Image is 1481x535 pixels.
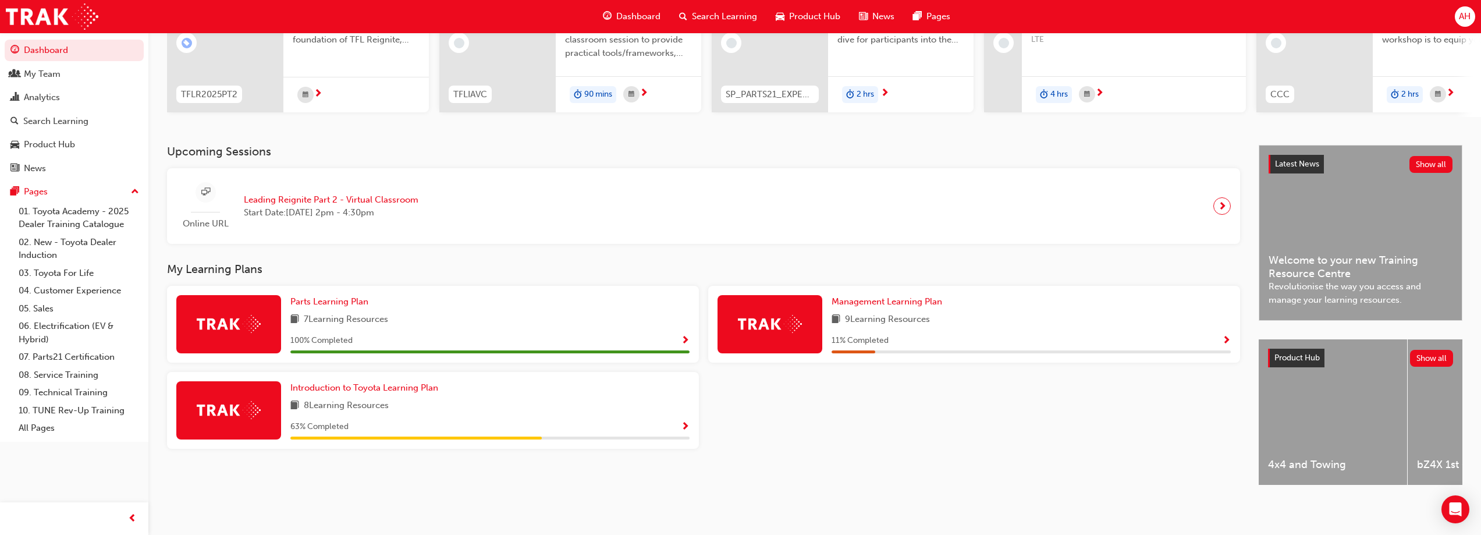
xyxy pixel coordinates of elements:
span: News [872,10,894,23]
a: Dashboard [5,40,144,61]
a: Management Learning Plan [832,295,947,309]
span: Parts Learning Plan [290,296,368,307]
span: news-icon [10,164,19,174]
div: Product Hub [24,138,75,151]
span: 4x4 and Towing [1268,458,1398,472]
span: learningRecordVerb_NONE-icon [726,38,737,48]
span: car-icon [10,140,19,150]
span: 9 Learning Resources [845,313,930,327]
span: pages-icon [10,187,19,197]
a: My Team [5,63,144,85]
span: duration-icon [1040,87,1048,102]
div: Analytics [24,91,60,104]
a: 10. TUNE Rev-Up Training [14,402,144,420]
div: My Team [24,68,61,81]
a: 03. Toyota For Life [14,264,144,282]
a: 01. Toyota Academy - 2025 Dealer Training Catalogue [14,203,144,233]
span: guage-icon [10,45,19,56]
span: This is a 90 minute virtual classroom session to provide practical tools/frameworks, behaviours a... [565,20,692,60]
span: Show Progress [681,422,690,433]
span: next-icon [1218,198,1227,214]
span: TFLR2025PT2 [181,88,237,101]
span: next-icon [880,88,889,99]
span: TFLIAVC [453,88,487,101]
div: Search Learning [23,115,88,128]
a: All Pages [14,419,144,437]
span: duration-icon [574,87,582,102]
img: Trak [197,315,261,333]
span: next-icon [1095,88,1104,99]
a: 02. New - Toyota Dealer Induction [14,233,144,264]
span: 2 hrs [857,88,874,101]
a: Introduction to Toyota Learning Plan [290,381,443,395]
span: book-icon [290,313,299,327]
a: 09. Technical Training [14,384,144,402]
span: Pages [926,10,950,23]
span: Start Date: [DATE] 2pm - 4:30pm [244,206,418,219]
a: pages-iconPages [904,5,960,29]
a: 4x4 and Towing [1259,339,1407,485]
div: News [24,162,46,175]
button: Pages [5,181,144,203]
span: learningRecordVerb_NONE-icon [454,38,464,48]
span: Introduction to Toyota Learning Plan [290,382,438,393]
a: 05. Sales [14,300,144,318]
button: Show all [1409,156,1453,173]
span: next-icon [314,89,322,100]
span: 100 % Completed [290,334,353,348]
button: AH [1455,6,1475,27]
a: news-iconNews [850,5,904,29]
span: Management Learning Plan [832,296,942,307]
span: search-icon [10,116,19,127]
a: Product Hub [5,134,144,155]
a: Product HubShow all [1268,349,1453,367]
span: calendar-icon [1084,87,1090,102]
span: LTE [1031,33,1237,47]
button: DashboardMy TeamAnalyticsSearch LearningProduct HubNews [5,37,144,181]
a: Latest NewsShow allWelcome to your new Training Resource CentreRevolutionise the way you access a... [1259,145,1462,321]
h3: Upcoming Sessions [167,145,1240,158]
span: book-icon [290,399,299,413]
a: Parts Learning Plan [290,295,373,309]
span: pages-icon [913,9,922,24]
span: Online URL [176,217,235,231]
a: Online URLLeading Reignite Part 2 - Virtual ClassroomStart Date:[DATE] 2pm - 4:30pm [176,178,1231,235]
span: calendar-icon [1435,87,1441,102]
span: Search Learning [692,10,757,23]
span: next-icon [640,88,648,99]
span: CCC [1270,88,1290,101]
a: Analytics [5,87,144,108]
img: Trak [738,315,802,333]
span: Leading Reignite Part 2 - Virtual Classroom [244,193,418,207]
a: 08. Service Training [14,366,144,384]
a: 06. Electrification (EV & Hybrid) [14,317,144,348]
button: Show Progress [1222,334,1231,348]
button: Show Progress [681,420,690,434]
span: Welcome to your new Training Resource Centre [1269,254,1452,280]
a: News [5,158,144,179]
span: SP_PARTS21_EXPERTP1_1223_EL [726,88,814,101]
a: 04. Customer Experience [14,282,144,300]
a: Latest NewsShow all [1269,155,1452,173]
a: search-iconSearch Learning [670,5,766,29]
span: prev-icon [128,512,137,526]
img: Trak [6,3,98,30]
h3: My Learning Plans [167,263,1240,276]
span: search-icon [679,9,687,24]
button: Show Progress [681,334,690,348]
span: Product Hub [789,10,840,23]
span: learningRecordVerb_ENROLL-icon [182,38,192,48]
span: Show Progress [681,336,690,346]
span: car-icon [776,9,784,24]
span: Show Progress [1222,336,1231,346]
span: calendar-icon [628,87,634,102]
div: Pages [24,185,48,199]
span: news-icon [859,9,868,24]
span: guage-icon [603,9,612,24]
span: 4 hrs [1050,88,1068,101]
span: next-icon [1446,88,1455,99]
span: 7 Learning Resources [304,313,388,327]
img: Trak [197,401,261,419]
